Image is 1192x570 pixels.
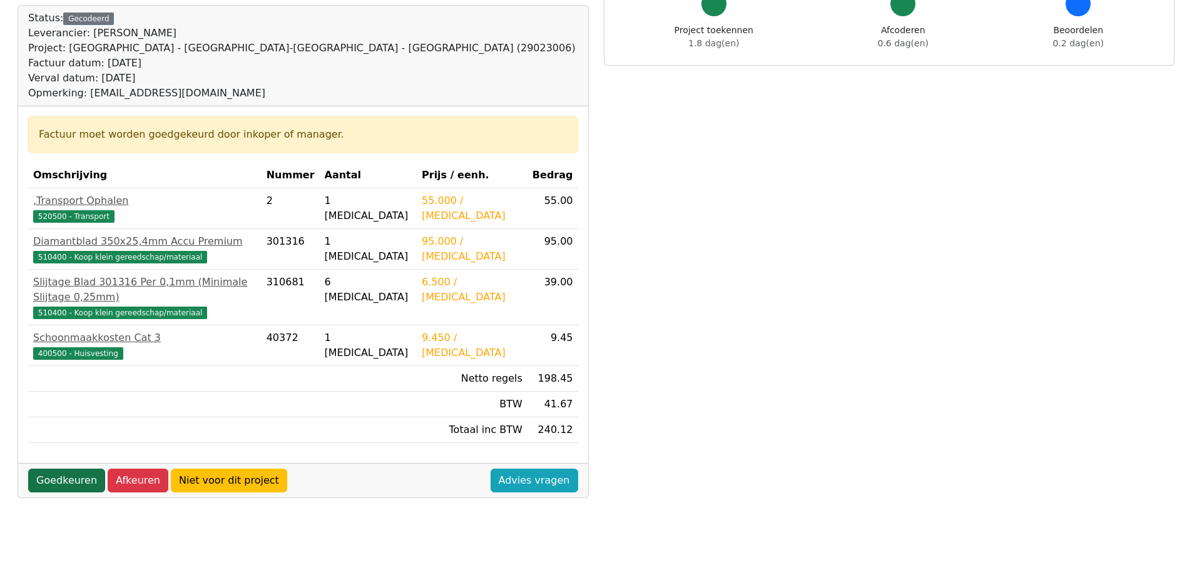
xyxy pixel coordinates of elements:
[527,163,578,188] th: Bedrag
[422,234,522,264] div: 95.000 / [MEDICAL_DATA]
[527,392,578,417] td: 41.67
[262,325,320,366] td: 40372
[527,270,578,325] td: 39.00
[417,392,527,417] td: BTW
[28,469,105,492] a: Goedkeuren
[491,469,578,492] a: Advies vragen
[422,193,522,223] div: 55.000 / [MEDICAL_DATA]
[262,163,320,188] th: Nummer
[1053,24,1104,50] div: Beoordelen
[33,330,257,345] div: Schoonmaakkosten Cat 3
[28,163,262,188] th: Omschrijving
[28,26,576,41] div: Leverancier: [PERSON_NAME]
[33,234,257,264] a: Diamantblad 350x25,4mm Accu Premium510400 - Koop klein gereedschap/materiaal
[262,270,320,325] td: 310681
[325,234,412,264] div: 1 [MEDICAL_DATA]
[688,38,739,48] span: 1.8 dag(en)
[527,229,578,270] td: 95.00
[417,163,527,188] th: Prijs / eenh.
[28,41,576,56] div: Project: [GEOGRAPHIC_DATA] - [GEOGRAPHIC_DATA]-[GEOGRAPHIC_DATA] - [GEOGRAPHIC_DATA] (29023006)
[28,11,576,101] div: Status:
[422,275,522,305] div: 6.500 / [MEDICAL_DATA]
[33,193,257,208] div: ,Transport Ophalen
[33,307,207,319] span: 510400 - Koop klein gereedschap/materiaal
[108,469,168,492] a: Afkeuren
[417,366,527,392] td: Netto regels
[320,163,417,188] th: Aantal
[422,330,522,360] div: 9.450 / [MEDICAL_DATA]
[325,275,412,305] div: 6 [MEDICAL_DATA]
[417,417,527,443] td: Totaal inc BTW
[527,417,578,443] td: 240.12
[527,188,578,229] td: 55.00
[33,330,257,360] a: Schoonmaakkosten Cat 3400500 - Huisvesting
[325,193,412,223] div: 1 [MEDICAL_DATA]
[28,86,576,101] div: Opmerking: [EMAIL_ADDRESS][DOMAIN_NAME]
[33,347,123,360] span: 400500 - Huisvesting
[33,275,257,320] a: Slijtage Blad 301316 Per 0,1mm (Minimale Slijtage 0,25mm)510400 - Koop klein gereedschap/materiaal
[262,229,320,270] td: 301316
[171,469,287,492] a: Niet voor dit project
[878,38,929,48] span: 0.6 dag(en)
[527,366,578,392] td: 198.45
[63,13,114,25] div: Gecodeerd
[527,325,578,366] td: 9.45
[33,275,257,305] div: Slijtage Blad 301316 Per 0,1mm (Minimale Slijtage 0,25mm)
[262,188,320,229] td: 2
[39,127,568,142] div: Factuur moet worden goedgekeurd door inkoper of manager.
[33,234,257,249] div: Diamantblad 350x25,4mm Accu Premium
[28,71,576,86] div: Verval datum: [DATE]
[878,24,929,50] div: Afcoderen
[28,56,576,71] div: Factuur datum: [DATE]
[33,193,257,223] a: ,Transport Ophalen520500 - Transport
[33,210,115,223] span: 520500 - Transport
[33,251,207,263] span: 510400 - Koop klein gereedschap/materiaal
[675,24,753,50] div: Project toekennen
[1053,38,1104,48] span: 0.2 dag(en)
[325,330,412,360] div: 1 [MEDICAL_DATA]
